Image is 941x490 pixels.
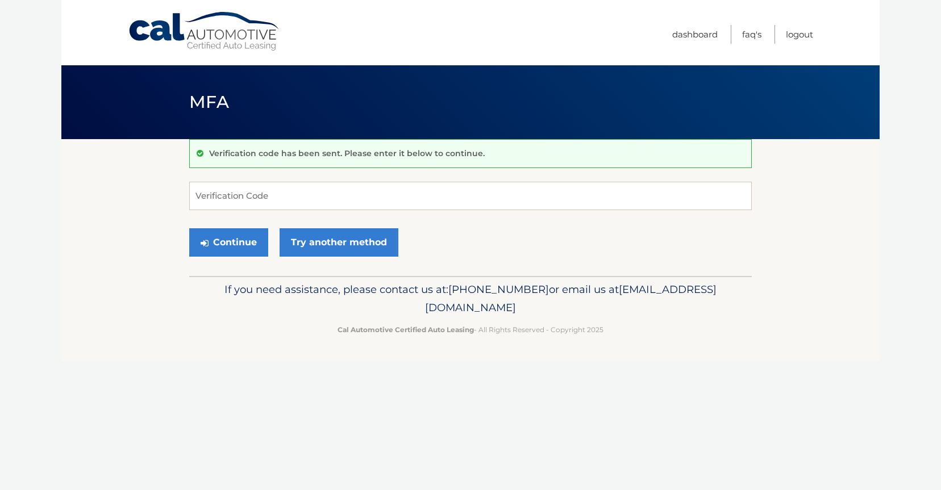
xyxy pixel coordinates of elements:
a: FAQ's [742,25,761,44]
span: MFA [189,91,229,112]
span: [EMAIL_ADDRESS][DOMAIN_NAME] [425,283,717,314]
button: Continue [189,228,268,257]
a: Try another method [280,228,398,257]
a: Logout [786,25,813,44]
strong: Cal Automotive Certified Auto Leasing [338,325,474,334]
p: - All Rights Reserved - Copyright 2025 [197,324,744,336]
span: [PHONE_NUMBER] [448,283,549,296]
input: Verification Code [189,182,752,210]
p: If you need assistance, please contact us at: or email us at [197,280,744,317]
p: Verification code has been sent. Please enter it below to continue. [209,148,485,158]
a: Dashboard [672,25,718,44]
a: Cal Automotive [128,11,281,52]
